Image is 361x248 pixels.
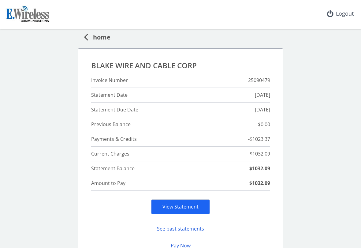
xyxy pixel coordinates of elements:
[91,58,270,73] td: BLAKE WIRE AND CABLE CORP
[210,176,270,191] td: $1032.09
[210,147,270,161] td: $1032.09
[210,161,270,176] td: $1032.09
[91,88,210,103] td: Statement Date
[210,117,270,132] td: $0.00
[210,132,270,147] td: -$1023.37
[91,176,210,191] td: Amount to Pay
[162,203,199,210] a: View Statement
[151,223,210,235] button: See past statements
[210,88,270,103] td: [DATE]
[88,31,110,42] span: home
[210,103,270,117] td: [DATE]
[91,147,210,161] td: Current Charges
[91,132,210,147] td: Payments & Credits
[91,73,210,88] td: Invoice Number
[91,161,210,176] td: Statement Balance
[91,103,210,117] td: Statement Due Date
[151,199,210,214] div: View Statement
[210,73,270,88] td: 25090479
[91,117,210,132] td: Previous Balance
